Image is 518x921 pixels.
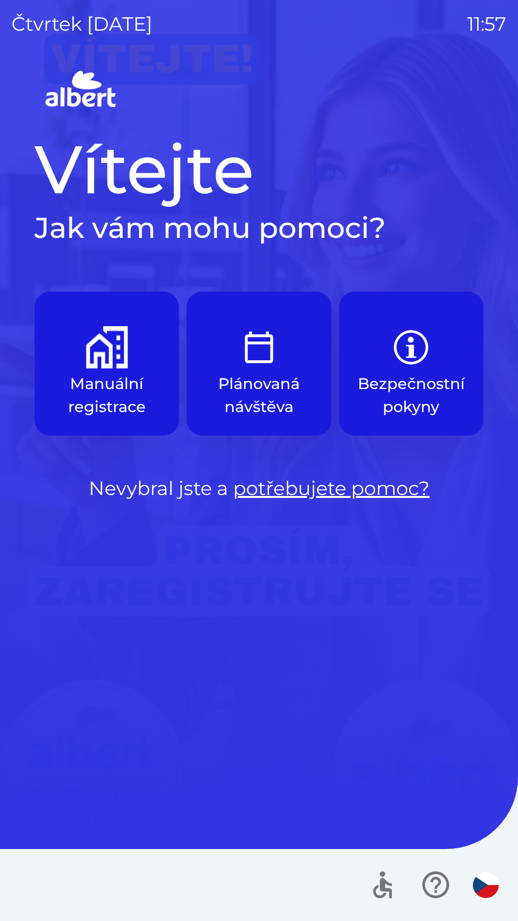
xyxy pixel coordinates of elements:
[473,872,499,898] img: cs flag
[12,10,153,38] p: čtvrtek [DATE]
[238,326,280,368] img: e9efe3d3-6003-445a-8475-3fd9a2e5368f.png
[390,326,432,368] img: b85e123a-dd5f-4e82-bd26-90b222bbbbcf.png
[210,372,308,418] p: Plánovaná návštěva
[339,292,483,436] button: Bezpečnostní pokyny
[35,67,483,113] img: Logo
[86,326,128,368] img: d73f94ca-8ab6-4a86-aa04-b3561b69ae4e.png
[35,474,483,503] p: Nevybral jste a
[233,476,430,500] a: potřebujete pomoc?
[467,10,506,38] p: 11:57
[187,292,331,436] button: Plánovaná návštěva
[35,210,483,246] h2: Jak vám mohu pomoci?
[35,292,179,436] button: Manuální registrace
[35,129,483,210] h1: Vítejte
[58,372,156,418] p: Manuální registrace
[358,372,465,418] p: Bezpečnostní pokyny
